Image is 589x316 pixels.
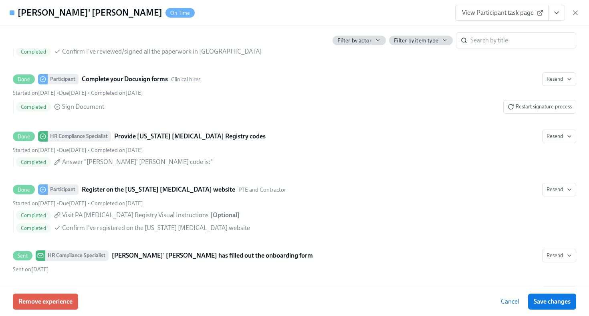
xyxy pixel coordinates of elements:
[333,36,386,45] button: Filter by actor
[62,47,262,56] span: Confirm I've reviewed/signed all the paperwork in [GEOGRAPHIC_DATA]
[13,146,143,154] div: • •
[112,251,313,260] strong: [PERSON_NAME]' [PERSON_NAME] has filled out the onboarding form
[337,37,371,44] span: Filter by actor
[13,147,56,154] span: Thursday, August 21st 2025, 8:23 pm
[547,186,572,194] span: Resend
[59,147,87,154] span: Friday, August 22nd 2025, 8:00 am
[62,158,213,166] span: Answer "[PERSON_NAME]' [PERSON_NAME] code is:"
[16,212,51,218] span: Completed
[508,103,572,111] span: Restart signature process
[16,225,51,231] span: Completed
[62,224,250,232] span: Confirm I've registered on the [US_STATE] [MEDICAL_DATA] website
[394,37,438,44] span: Filter by item type
[548,5,565,21] button: View task page
[462,9,542,17] span: View Participant task page
[16,49,51,55] span: Completed
[16,104,51,110] span: Completed
[82,185,235,194] strong: Register on the [US_STATE] [MEDICAL_DATA] website
[48,184,79,195] div: Participant
[13,200,143,207] div: • •
[238,186,286,194] span: This task uses the "PTE and Contractor" audience
[389,36,453,45] button: Filter by item type
[542,72,576,86] button: DoneParticipantComplete your Docusign formsClinical hiresStarted on[DATE] •Due[DATE] • Completed ...
[18,7,162,19] h4: [PERSON_NAME]' [PERSON_NAME]
[13,134,35,140] span: Done
[59,90,87,96] span: Thursday, August 28th 2025, 8:00 am
[62,211,209,220] span: Visit PA [MEDICAL_DATA] Registry Visual Instructions
[165,10,195,16] span: On Time
[18,298,73,306] span: Remove experience
[59,200,87,207] span: Sunday, August 24th 2025, 8:00 am
[542,249,576,262] button: SentHR Compliance Specialist[PERSON_NAME]' [PERSON_NAME] has filled out the onboarding formSent o...
[45,250,109,261] div: HR Compliance Specialist
[503,100,576,114] button: DoneParticipantComplete your Docusign formsClinical hiresResendStarted on[DATE] •Due[DATE] • Comp...
[13,76,35,82] span: Done
[455,5,549,21] a: View Participant task page
[82,74,168,84] strong: Complete your Docusign forms
[534,298,571,306] span: Save changes
[91,147,143,154] span: Friday, August 22nd 2025, 8:45 am
[13,200,56,207] span: Friday, August 22nd 2025, 8:45 am
[542,183,576,196] button: DoneParticipantRegister on the [US_STATE] [MEDICAL_DATA] websitePTE and ContractorStarted on[DATE...
[495,294,525,310] button: Cancel
[13,253,32,259] span: Sent
[542,130,576,143] button: DoneHR Compliance SpecialistProvide [US_STATE] [MEDICAL_DATA] Registry codesStarted on[DATE] •Due...
[16,159,51,165] span: Completed
[48,74,79,84] div: Participant
[114,132,266,141] strong: Provide [US_STATE] [MEDICAL_DATA] Registry codes
[547,132,572,140] span: Resend
[542,286,576,300] button: DoneParticipantCheck out our recommended laptop specsPTE and ContractorStarted on[DATE] •Due[DATE...
[470,32,576,48] input: Search by title
[528,294,576,310] button: Save changes
[547,252,572,260] span: Resend
[547,75,572,83] span: Resend
[48,131,111,142] div: HR Compliance Specialist
[13,187,35,193] span: Done
[501,298,519,306] span: Cancel
[13,89,143,97] div: • •
[13,266,49,273] span: Friday, August 22nd 2025, 10:09 am
[13,294,78,310] button: Remove experience
[210,211,240,220] div: [ Optional ]
[13,90,56,96] span: Thursday, August 21st 2025, 8:23 pm
[91,90,143,96] span: Monday, August 25th 2025, 3:37 pm
[91,200,143,207] span: Friday, August 22nd 2025, 4:11 pm
[171,76,201,83] span: This task uses the "Clinical hires" audience
[62,102,104,111] span: Sign Document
